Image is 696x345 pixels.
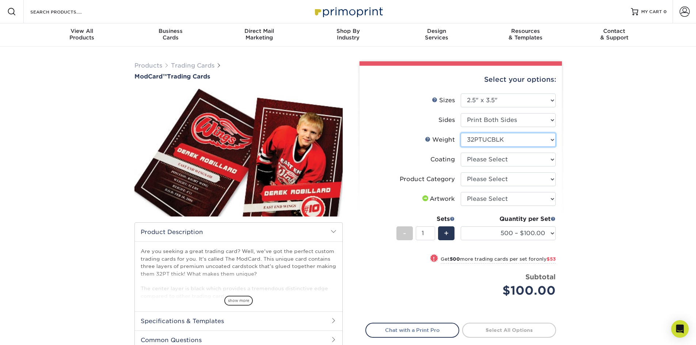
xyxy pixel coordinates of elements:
[536,256,556,262] span: only
[135,223,342,241] h2: Product Description
[38,28,126,41] div: Products
[570,28,659,34] span: Contact
[134,73,343,80] a: ModCard™Trading Cards
[134,73,343,80] h1: Trading Cards
[462,323,556,337] a: Select All Options
[215,28,304,41] div: Marketing
[403,228,406,239] span: -
[38,23,126,47] a: View AllProducts
[304,28,392,41] div: Industry
[481,28,570,34] span: Resources
[481,23,570,47] a: Resources& Templates
[392,28,481,34] span: Design
[641,9,662,15] span: MY CART
[421,195,455,203] div: Artwork
[215,28,304,34] span: Direct Mail
[570,23,659,47] a: Contact& Support
[134,81,343,225] img: ModCard™ 01
[433,255,435,262] span: !
[38,28,126,34] span: View All
[134,62,162,69] a: Products
[481,28,570,41] div: & Templates
[304,28,392,34] span: Shop By
[466,282,556,299] div: $100.00
[141,248,336,300] p: Are you seeking a great trading card? Well, we've got the perfect custom trading cards for you. I...
[432,96,455,105] div: Sizes
[444,228,449,239] span: +
[570,28,659,41] div: & Support
[396,215,455,223] div: Sets
[547,256,556,262] span: $53
[400,175,455,184] div: Product Category
[392,28,481,41] div: Services
[304,23,392,47] a: Shop ByIndustry
[525,273,556,281] strong: Subtotal
[134,73,167,80] span: ModCard™
[671,320,689,338] div: Open Intercom Messenger
[365,323,459,337] a: Chat with a Print Pro
[663,9,667,14] span: 0
[450,256,460,262] strong: 500
[441,256,556,264] small: Get more trading cards per set for
[126,28,215,34] span: Business
[425,135,455,144] div: Weight
[392,23,481,47] a: DesignServices
[30,7,101,16] input: SEARCH PRODUCTS.....
[430,155,455,164] div: Coating
[135,311,342,330] h2: Specifications & Templates
[438,116,455,124] div: Sides
[365,66,556,93] div: Select your options:
[461,215,556,223] div: Quantity per Set
[312,4,385,19] img: Primoprint
[126,28,215,41] div: Cards
[215,23,304,47] a: Direct MailMarketing
[224,296,253,306] span: show more
[126,23,215,47] a: BusinessCards
[171,62,214,69] a: Trading Cards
